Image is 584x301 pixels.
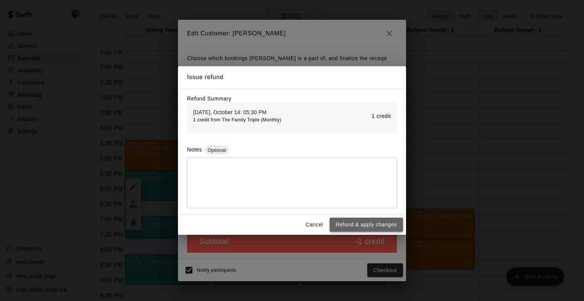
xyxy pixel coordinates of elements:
button: Cancel [302,218,327,232]
p: 1 credit [372,112,391,120]
label: Refund Summary [187,96,232,102]
span: Optional [205,147,229,153]
label: Notes [187,147,202,153]
span: 1 credit from The Family Triple (Monthly) [193,117,281,123]
p: [DATE], October 14: 05:30 PM [193,108,279,116]
button: Refund & apply changes [330,218,403,232]
h2: Issue refund [178,66,406,88]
